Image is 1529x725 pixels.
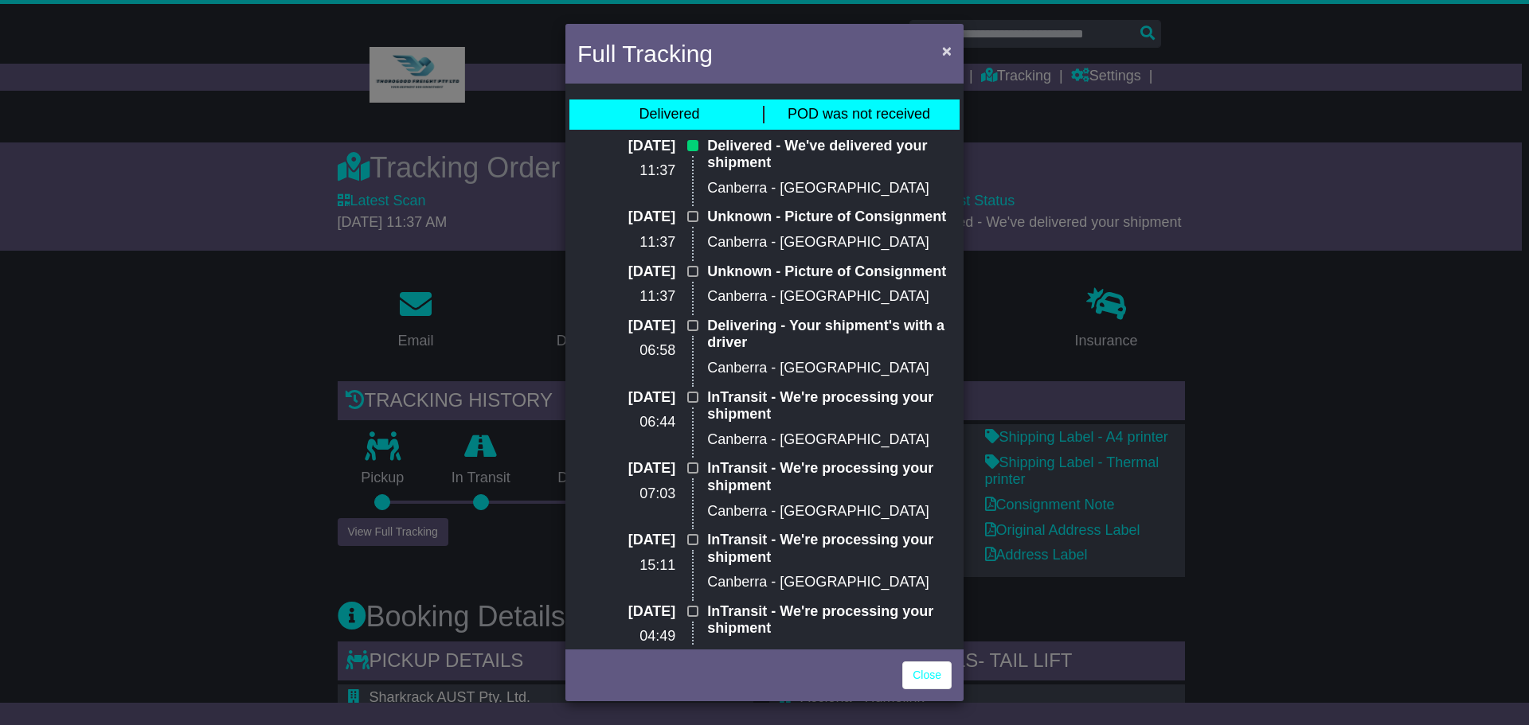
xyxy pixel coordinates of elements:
p: Delivered - We've delivered your shipment [707,138,952,172]
p: Unknown - Picture of Consignment [707,263,952,281]
p: InTransit - We're processing your shipment [707,389,952,423]
p: Canberra - [GEOGRAPHIC_DATA] [707,574,952,591]
p: 11:37 [577,162,675,180]
p: [DATE] [577,460,675,477]
p: 11:37 [577,234,675,251]
p: Canberra - [GEOGRAPHIC_DATA] [707,180,952,197]
p: [DATE] [577,532,675,549]
span: POD was not received [788,106,930,122]
p: 04:49 [577,628,675,645]
p: Delivering - Your shipment's with a driver [707,318,952,352]
p: Canberra - [GEOGRAPHIC_DATA] [707,288,952,306]
p: Canberra - [GEOGRAPHIC_DATA] [707,360,952,377]
p: InTransit - We're processing your shipment [707,460,952,494]
a: Close [902,661,952,689]
p: [DATE] [577,318,675,335]
p: 06:44 [577,414,675,431]
p: Canberra - [GEOGRAPHIC_DATA] [707,503,952,520]
p: Canberra - [GEOGRAPHIC_DATA] [707,431,952,449]
p: [DATE] [577,263,675,281]
p: 11:37 [577,288,675,306]
p: 15:11 [577,557,675,575]
p: Unknown - Picture of Consignment [707,209,952,226]
button: Close [934,34,960,67]
p: [DATE] [577,389,675,407]
h4: Full Tracking [577,36,713,72]
p: [DATE] [577,209,675,226]
p: Canberra - [GEOGRAPHIC_DATA] [707,234,952,251]
p: InTransit - We're processing your shipment [707,603,952,637]
p: InTransit - We're processing your shipment [707,532,952,566]
span: × [942,41,952,60]
p: [DATE] [577,603,675,621]
div: Delivered [639,106,699,123]
p: [DATE] [577,138,675,155]
p: 07:03 [577,485,675,503]
p: 06:58 [577,342,675,360]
